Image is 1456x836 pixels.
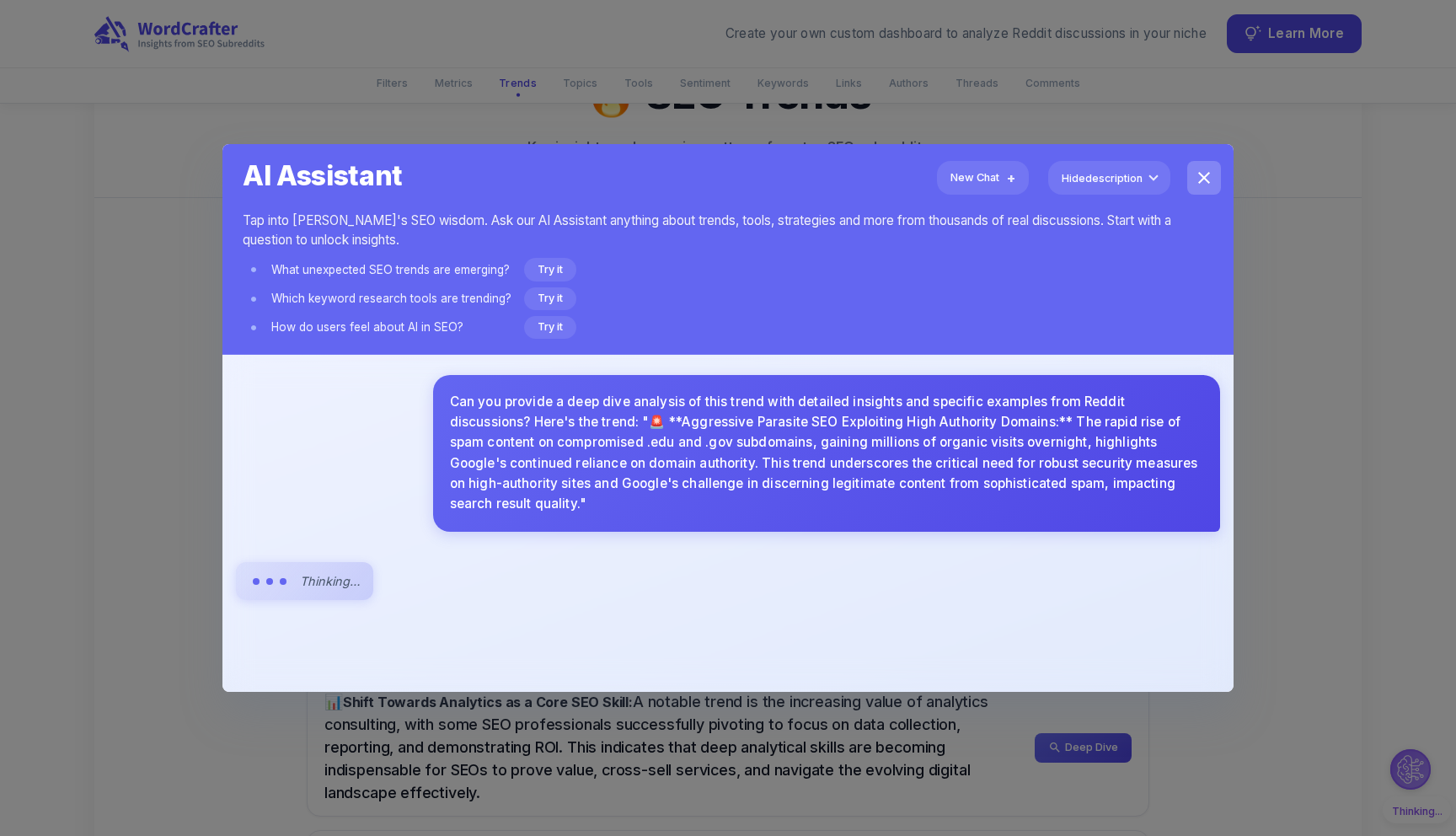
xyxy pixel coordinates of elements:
span: Hide description [1062,169,1143,187]
h5: AI Assistant [243,151,1213,195]
p: Can you provide a deep dive analysis of this trend with detailed insights and specific examples f... [450,392,1203,515]
button: Try it [524,316,576,339]
button: Hidedescription [1048,161,1170,195]
span: What unexpected SEO trends are emerging? [271,262,524,278]
button: Try it [524,287,576,310]
button: close [1187,161,1221,195]
p: Tap into [PERSON_NAME]'s SEO wisdom. Ask our AI Assistant anything about trends, tools, strategie... [243,212,1213,250]
span: New Chat [950,169,999,187]
p: Thinking… [300,572,360,591]
button: New Chat [937,161,1029,195]
button: Try it [524,258,576,281]
span: Which keyword research tools are trending? [271,291,524,307]
span: How do users feel about AI in SEO? [271,319,524,335]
